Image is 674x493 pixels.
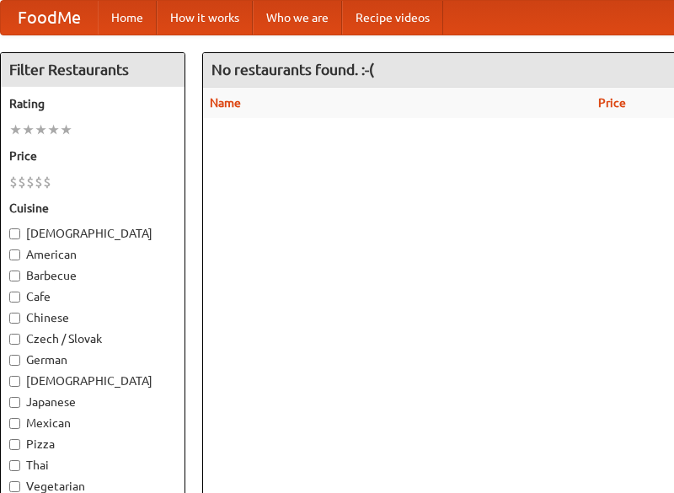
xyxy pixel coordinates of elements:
input: Thai [9,460,20,471]
input: American [9,249,20,260]
input: Chinese [9,313,20,324]
h5: Cuisine [9,200,176,217]
label: Mexican [9,415,176,431]
input: Cafe [9,292,20,303]
a: FoodMe [1,1,98,35]
input: Japanese [9,397,20,408]
a: Home [98,1,157,35]
input: Mexican [9,418,20,429]
input: German [9,355,20,366]
input: [DEMOGRAPHIC_DATA] [9,228,20,239]
input: Barbecue [9,271,20,281]
a: Recipe videos [342,1,443,35]
h5: Rating [9,95,176,112]
input: Czech / Slovak [9,334,20,345]
li: ★ [60,121,72,139]
li: $ [26,173,35,191]
label: Chinese [9,309,176,326]
li: $ [18,173,26,191]
label: Cafe [9,288,176,305]
label: Japanese [9,394,176,410]
label: [DEMOGRAPHIC_DATA] [9,225,176,242]
li: ★ [35,121,47,139]
a: How it works [157,1,253,35]
a: Name [210,96,241,110]
label: Thai [9,457,176,474]
label: Czech / Slovak [9,330,176,347]
a: Price [598,96,626,110]
h4: Filter Restaurants [1,53,185,87]
ng-pluralize: No restaurants found. :-( [211,62,374,78]
label: American [9,246,176,263]
li: $ [35,173,43,191]
li: $ [43,173,51,191]
label: German [9,351,176,368]
label: [DEMOGRAPHIC_DATA] [9,372,176,389]
label: Barbecue [9,267,176,284]
label: Pizza [9,436,176,453]
input: Pizza [9,439,20,450]
a: Who we are [253,1,342,35]
li: ★ [9,121,22,139]
h5: Price [9,147,176,164]
input: Vegetarian [9,481,20,492]
li: ★ [22,121,35,139]
li: $ [9,173,18,191]
input: [DEMOGRAPHIC_DATA] [9,376,20,387]
li: ★ [47,121,60,139]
